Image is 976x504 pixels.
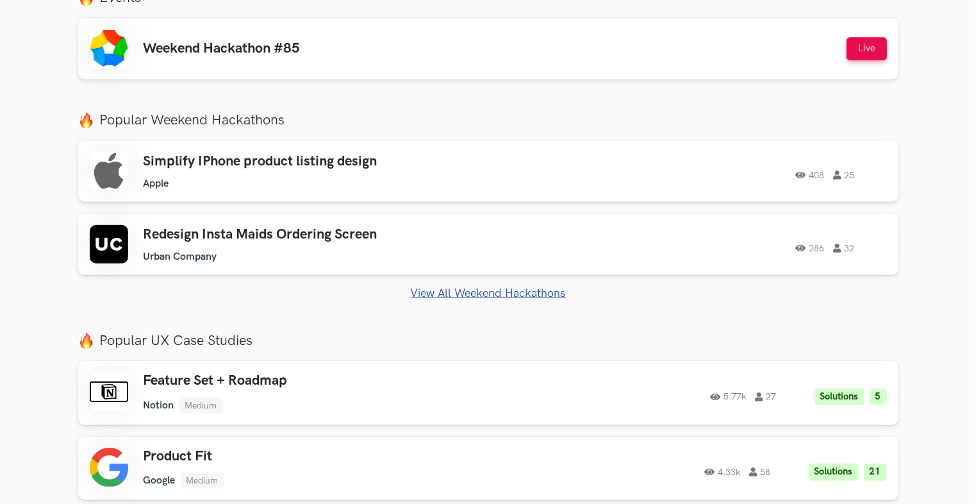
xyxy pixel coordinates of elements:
[144,40,301,57] h3: Weekend Hackathon #85
[750,467,771,476] span: 58
[181,473,224,489] li: Medium
[78,361,898,424] a: Feature Set + Roadmap Notion Medium 5.77k 27 Solutions 5
[144,251,217,263] li: Urban Company
[78,140,898,202] a: Simplify IPhone product listing design Apple 408 25
[834,244,855,253] span: 32
[179,398,223,414] li: Medium
[78,18,898,80] a: Weekend Hackathon #85 Live
[809,464,859,481] li: Solutions
[144,448,508,465] h3: Product Fit
[796,171,825,180] span: 408
[144,153,508,170] h3: Simplify IPhone product listing design
[864,464,887,481] li: 21
[144,399,174,412] li: Notion
[78,437,898,500] a: Product Fit Google Medium 4.33k 58 Solutions 21
[144,178,169,190] li: Apple
[78,112,898,129] label: Popular Weekend Hackathons
[847,37,887,60] button: Live
[78,214,898,275] a: Redesign Insta Maids Ordering Screen Urban Company 286 32
[78,332,898,349] label: Popular UX Case Studies
[711,392,747,401] span: 5.77k
[144,475,176,487] li: Google
[870,389,887,406] li: 5
[834,171,855,180] span: 25
[144,226,508,243] h3: Redesign Insta Maids Ordering Screen
[756,392,777,401] span: 27
[78,112,94,128] img: fire.png
[815,389,864,406] li: Solutions
[796,244,825,253] span: 286
[705,467,741,476] span: 4.33k
[144,373,508,389] h3: Feature Set + Roadmap
[78,333,94,349] img: fire.png
[78,287,898,300] a: View All Weekend Hackathons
